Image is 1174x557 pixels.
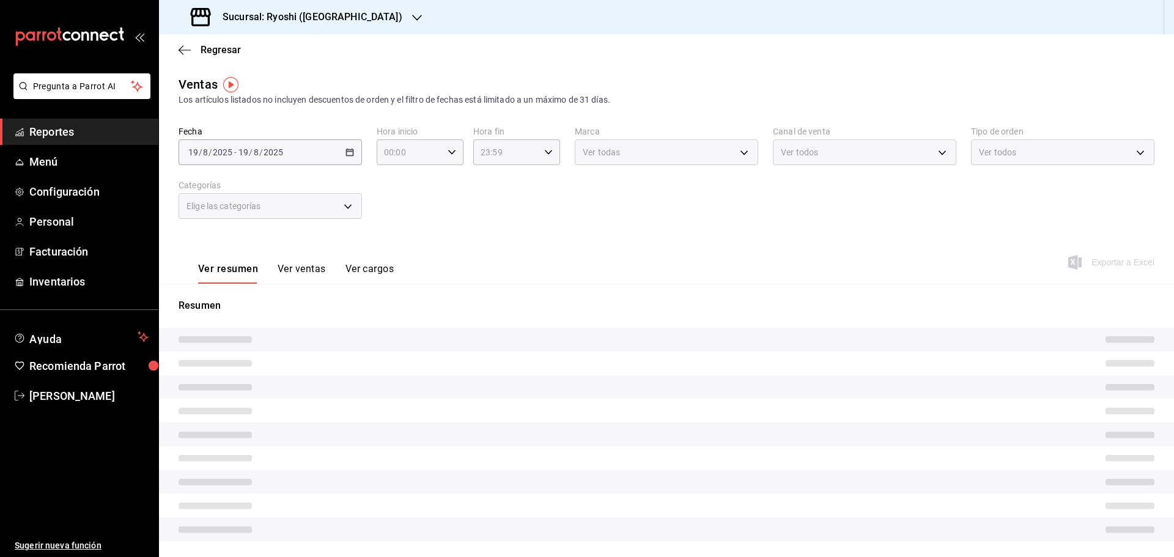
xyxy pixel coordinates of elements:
span: [PERSON_NAME] [29,388,149,404]
span: Facturación [29,243,149,260]
div: Los artículos listados no incluyen descuentos de orden y el filtro de fechas está limitado a un m... [179,94,1154,106]
input: ---- [212,147,233,157]
span: Ver todas [583,146,620,158]
input: -- [202,147,209,157]
label: Fecha [179,127,362,136]
span: Ayuda [29,330,133,344]
span: / [209,147,212,157]
button: Regresar [179,44,241,56]
span: Sugerir nueva función [15,539,149,552]
span: Reportes [29,124,149,140]
button: Ver ventas [278,263,326,284]
span: Ver todos [979,146,1016,158]
h3: Sucursal: Ryoshi ([GEOGRAPHIC_DATA]) [213,10,402,24]
button: Pregunta a Parrot AI [13,73,150,99]
button: Ver cargos [345,263,394,284]
span: Menú [29,153,149,170]
span: Regresar [201,44,241,56]
div: Ventas [179,75,218,94]
input: -- [253,147,259,157]
button: open_drawer_menu [135,32,144,42]
span: Configuración [29,183,149,200]
label: Tipo de orden [971,127,1154,136]
label: Hora fin [473,127,560,136]
input: ---- [263,147,284,157]
a: Pregunta a Parrot AI [9,89,150,101]
span: / [199,147,202,157]
button: Ver resumen [198,263,258,284]
input: -- [238,147,249,157]
img: Tooltip marker [223,77,238,92]
span: - [234,147,237,157]
label: Categorías [179,181,362,190]
span: Ver todos [781,146,818,158]
input: -- [188,147,199,157]
span: Inventarios [29,273,149,290]
label: Marca [575,127,758,136]
div: navigation tabs [198,263,394,284]
span: Recomienda Parrot [29,358,149,374]
label: Hora inicio [377,127,463,136]
span: / [259,147,263,157]
span: Pregunta a Parrot AI [33,80,131,93]
span: Personal [29,213,149,230]
p: Resumen [179,298,1154,313]
span: Elige las categorías [186,200,261,212]
label: Canal de venta [773,127,956,136]
span: / [249,147,253,157]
